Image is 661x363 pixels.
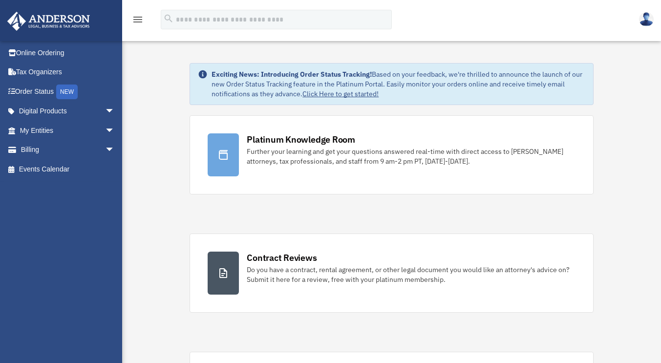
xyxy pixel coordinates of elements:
a: Events Calendar [7,159,129,179]
span: arrow_drop_down [105,102,125,122]
a: Tax Organizers [7,63,129,82]
span: arrow_drop_down [105,140,125,160]
a: Click Here to get started! [302,89,379,98]
div: NEW [56,85,78,99]
a: Billingarrow_drop_down [7,140,129,160]
a: Online Ordering [7,43,129,63]
div: Platinum Knowledge Room [247,133,355,146]
div: Contract Reviews [247,252,317,264]
i: menu [132,14,144,25]
span: arrow_drop_down [105,121,125,141]
strong: Exciting News: Introducing Order Status Tracking! [212,70,372,79]
div: Based on your feedback, we're thrilled to announce the launch of our new Order Status Tracking fe... [212,69,585,99]
img: User Pic [639,12,654,26]
a: Platinum Knowledge Room Further your learning and get your questions answered real-time with dire... [190,115,593,194]
div: Do you have a contract, rental agreement, or other legal document you would like an attorney's ad... [247,265,575,284]
a: menu [132,17,144,25]
a: Contract Reviews Do you have a contract, rental agreement, or other legal document you would like... [190,234,593,313]
a: Digital Productsarrow_drop_down [7,102,129,121]
div: Further your learning and get your questions answered real-time with direct access to [PERSON_NAM... [247,147,575,166]
i: search [163,13,174,24]
a: My Entitiesarrow_drop_down [7,121,129,140]
img: Anderson Advisors Platinum Portal [4,12,93,31]
a: Order StatusNEW [7,82,129,102]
